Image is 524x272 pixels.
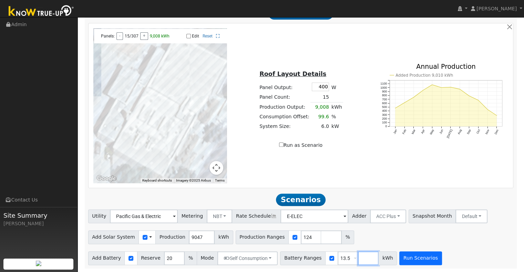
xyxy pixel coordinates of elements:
text: Apr [420,129,425,134]
span: Site Summary [3,211,74,220]
circle: onclick="" [413,97,414,98]
a: Open this area in Google Maps (opens a new window) [95,174,118,183]
circle: onclick="" [432,84,433,85]
text: Jun [439,129,444,134]
td: System Size: [258,122,311,131]
circle: onclick="" [487,109,488,110]
circle: onclick="" [404,102,405,103]
button: Default [455,209,487,223]
td: 99.6 [310,112,330,122]
img: retrieve [36,261,41,266]
a: Full Screen [216,34,220,39]
td: 9,008 [310,102,330,112]
label: Run as Scenario [279,142,322,149]
text: 500 [382,105,387,109]
text: Feb [402,129,407,135]
text: Added Production 9,010 kWh [395,73,453,78]
a: Terms [215,178,225,182]
text: Mar [411,129,416,135]
span: Mode [197,251,218,265]
span: % [341,230,354,244]
a: Reset [203,34,213,39]
td: % [330,112,343,122]
text: 0 [385,124,387,128]
span: Battery Ranges [280,251,326,265]
circle: onclick="" [394,108,395,109]
circle: onclick="" [441,87,442,88]
span: Panels: [101,34,115,39]
button: NBT [207,209,233,223]
td: 15 [310,92,330,102]
span: Rate Schedule [232,209,281,223]
button: - [116,32,123,40]
text: Jan [392,129,398,134]
span: Metering [177,209,207,223]
text: Sep [466,129,472,135]
text: 400 [382,109,387,112]
td: Production Output: [258,102,311,112]
text: 900 [382,90,387,93]
span: Add Battery [88,251,125,265]
u: Roof Layout Details [259,70,326,77]
span: kWh [378,251,397,265]
span: Production Ranges [236,230,289,244]
circle: onclick="" [459,88,460,89]
input: Run as Scenario [279,142,284,147]
span: % [184,251,197,265]
label: Edit [192,34,199,39]
circle: onclick="" [422,90,423,91]
text: 100 [382,121,387,124]
button: Self Consumption [217,251,278,265]
button: ACC Plus [370,209,406,223]
span: [PERSON_NAME] [476,6,517,11]
td: Panel Output: [258,81,311,92]
span: Imagery ©2025 Airbus [176,178,211,182]
text: 300 [382,113,387,117]
text: 800 [382,94,387,97]
text: 600 [382,101,387,105]
span: Snapshot Month [409,209,456,223]
span: kWh [214,230,233,244]
circle: onclick="" [496,115,497,116]
td: kWh [330,102,343,112]
td: Consumption Offset: [258,112,311,122]
circle: onclick="" [469,95,470,96]
span: Adder [348,209,370,223]
button: Run Scenarios [399,251,442,265]
text: Oct [476,129,481,134]
span: 9,008 kWh [150,34,169,39]
td: W [330,81,343,92]
text: 1100 [380,82,387,85]
button: Map camera controls [209,161,223,175]
td: kW [330,122,343,131]
text: 1000 [380,86,387,89]
text: 200 [382,117,387,120]
text: Nov [485,129,490,135]
td: Panel Count: [258,92,311,102]
img: Know True-Up [5,4,78,19]
span: 15/307 [125,34,138,39]
text: Dec [494,129,500,135]
text: Annual Production [416,62,476,70]
span: Add Solar System [88,230,139,244]
span: Utility [88,209,111,223]
span: Production [155,230,189,244]
text: [DATE] [446,129,453,139]
button: Keyboard shortcuts [142,178,172,183]
span: Reserve [137,251,165,265]
text: 700 [382,97,387,101]
div: [PERSON_NAME] [3,220,74,227]
input: Select a Utility [110,209,178,223]
input: Select a Rate Schedule [280,209,348,223]
img: Google [95,174,118,183]
circle: onclick="" [478,100,479,101]
text: Aug [457,129,462,135]
button: + [140,32,148,40]
td: 6.0 [310,122,330,131]
text: May [429,129,434,135]
circle: onclick="" [450,87,451,88]
span: Scenarios [276,194,325,206]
